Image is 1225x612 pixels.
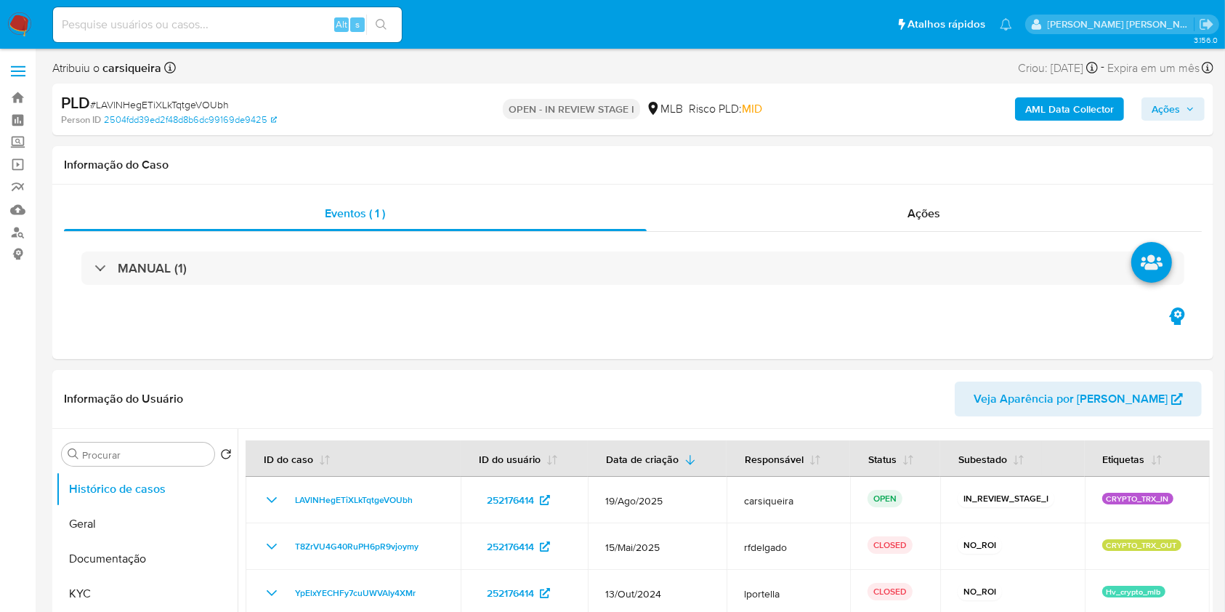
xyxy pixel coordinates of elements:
[1107,60,1200,76] span: Expira em um mês
[646,101,683,117] div: MLB
[100,60,161,76] b: carsiqueira
[56,576,238,611] button: KYC
[1000,18,1012,31] a: Notificações
[64,158,1202,172] h1: Informação do Caso
[1101,58,1104,78] span: -
[742,100,762,117] span: MID
[61,113,101,126] b: Person ID
[82,448,209,462] input: Procurar
[53,15,402,34] input: Pesquise usuários ou casos...
[220,448,232,464] button: Retornar ao pedido padrão
[81,251,1184,285] div: MANUAL (1)
[908,205,941,222] span: Ações
[974,382,1168,416] span: Veja Aparência por [PERSON_NAME]
[1152,97,1180,121] span: Ações
[355,17,360,31] span: s
[56,507,238,541] button: Geral
[1048,17,1194,31] p: carla.siqueira@mercadolivre.com
[1141,97,1205,121] button: Ações
[52,60,161,76] span: Atribuiu o
[366,15,396,35] button: search-icon
[68,448,79,460] button: Procurar
[336,17,347,31] span: Alt
[1018,58,1098,78] div: Criou: [DATE]
[1015,97,1124,121] button: AML Data Collector
[61,91,90,114] b: PLD
[907,17,985,32] span: Atalhos rápidos
[90,97,229,112] span: # LAVlNHegETiXLkTqtgeVOUbh
[503,99,640,119] p: OPEN - IN REVIEW STAGE I
[689,101,762,117] span: Risco PLD:
[1025,97,1114,121] b: AML Data Collector
[1199,17,1214,32] a: Sair
[64,392,183,406] h1: Informação do Usuário
[955,382,1202,416] button: Veja Aparência por [PERSON_NAME]
[56,541,238,576] button: Documentação
[118,260,187,276] h3: MANUAL (1)
[326,205,386,222] span: Eventos ( 1 )
[56,472,238,507] button: Histórico de casos
[104,113,277,126] a: 2504fdd39ed2f48d8b6dc99169de9425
